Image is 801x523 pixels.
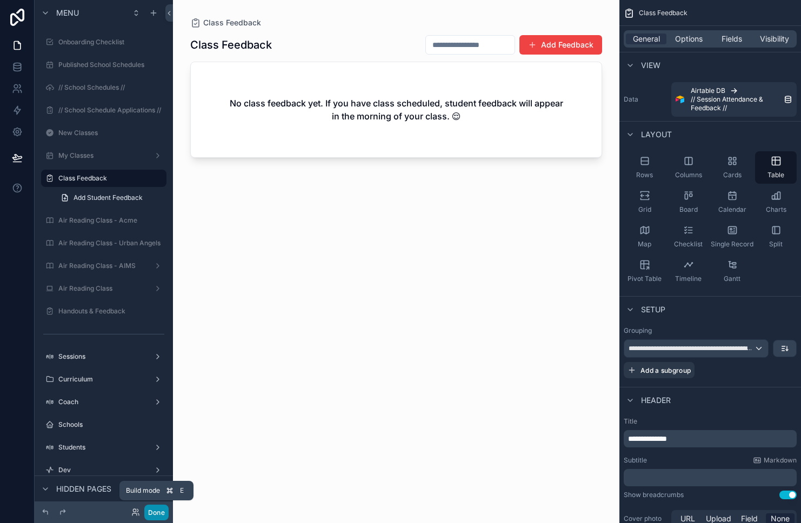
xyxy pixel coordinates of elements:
[177,486,186,495] span: E
[641,129,672,140] span: Layout
[691,95,784,112] span: // Session Attendance & Feedback //
[58,83,164,92] label: // School Schedules //
[755,151,797,184] button: Table
[41,303,166,320] a: Handouts & Feedback
[41,280,166,297] a: Air Reading Class
[144,505,169,520] button: Done
[41,439,166,456] a: Students
[641,60,660,71] span: View
[628,274,662,283] span: Pivot Table
[711,186,753,218] button: Calendar
[624,186,665,218] button: Grid
[624,456,647,465] label: Subtitle
[54,189,166,206] a: Add Student Feedback
[753,456,797,465] a: Markdown
[58,174,160,183] label: Class Feedback
[58,284,149,293] label: Air Reading Class
[41,170,166,187] a: Class Feedback
[41,371,166,388] a: Curriculum
[58,216,164,225] label: Air Reading Class - Acme
[58,398,149,406] label: Coach
[74,193,143,202] span: Add Student Feedback
[675,171,702,179] span: Columns
[58,129,164,137] label: New Classes
[41,102,166,119] a: // School Schedule Applications //
[760,33,789,44] span: Visibility
[636,171,653,179] span: Rows
[638,240,651,249] span: Map
[624,430,797,447] div: scrollable content
[674,240,703,249] span: Checklist
[41,147,166,164] a: My Classes
[41,234,166,252] a: Air Reading Class - Urban Angels
[668,255,709,287] button: Timeline
[675,33,703,44] span: Options
[641,304,665,315] span: Setup
[41,461,166,479] a: Dev
[624,491,684,499] div: Show breadcrumbs
[56,484,111,494] span: Hidden pages
[624,95,667,104] label: Data
[41,257,166,274] a: Air Reading Class - AIMS
[624,417,797,426] label: Title
[679,205,698,214] span: Board
[675,274,702,283] span: Timeline
[766,205,786,214] span: Charts
[676,95,684,104] img: Airtable Logo
[633,33,660,44] span: General
[41,348,166,365] a: Sessions
[58,106,164,115] label: // School Schedule Applications //
[41,33,166,51] a: Onboarding Checklist
[56,8,79,18] span: Menu
[58,239,164,247] label: Air Reading Class - Urban Angels
[722,33,742,44] span: Fields
[723,171,742,179] span: Cards
[58,61,164,69] label: Published School Schedules
[41,56,166,73] a: Published School Schedules
[624,326,652,335] label: Grouping
[638,205,651,214] span: Grid
[624,255,665,287] button: Pivot Table
[764,456,797,465] span: Markdown
[691,86,725,95] span: Airtable DB
[41,416,166,433] a: Schools
[769,240,783,249] span: Split
[671,82,797,117] a: Airtable DB// Session Attendance & Feedback //
[711,151,753,184] button: Cards
[718,205,746,214] span: Calendar
[640,366,691,374] span: Add a subgroup
[58,420,164,429] label: Schools
[41,124,166,142] a: New Classes
[58,261,149,270] label: Air Reading Class - AIMS
[58,307,164,316] label: Handouts & Feedback
[41,393,166,411] a: Coach
[58,466,149,474] label: Dev
[711,255,753,287] button: Gantt
[624,151,665,184] button: Rows
[624,362,695,378] button: Add a subgroup
[58,151,149,160] label: My Classes
[755,220,797,253] button: Split
[767,171,784,179] span: Table
[41,212,166,229] a: Air Reading Class - Acme
[624,220,665,253] button: Map
[126,486,160,495] span: Build mode
[711,240,753,249] span: Single Record
[58,443,149,452] label: Students
[755,186,797,218] button: Charts
[58,352,149,361] label: Sessions
[668,186,709,218] button: Board
[639,9,687,17] span: Class Feedback
[58,38,164,46] label: Onboarding Checklist
[668,220,709,253] button: Checklist
[58,375,149,384] label: Curriculum
[724,274,740,283] span: Gantt
[41,79,166,96] a: // School Schedules //
[641,395,671,406] span: Header
[711,220,753,253] button: Single Record
[624,469,797,486] div: scrollable content
[668,151,709,184] button: Columns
